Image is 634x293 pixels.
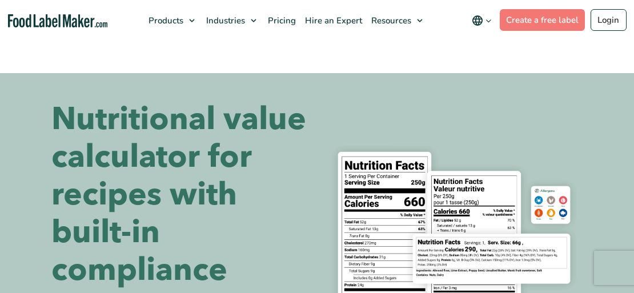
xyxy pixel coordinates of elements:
[302,15,363,26] span: Hire an Expert
[145,15,184,26] span: Products
[51,101,308,289] h1: Nutritional value calculator for recipes with built-in compliance
[591,9,627,31] a: Login
[203,15,246,26] span: Industries
[368,15,412,26] span: Resources
[500,9,585,31] a: Create a free label
[264,15,297,26] span: Pricing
